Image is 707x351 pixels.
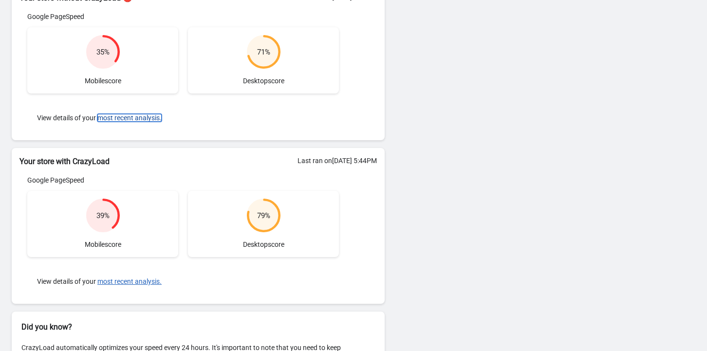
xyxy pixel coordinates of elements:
[27,27,178,93] div: Mobile score
[21,321,375,333] h2: Did you know?
[27,175,339,185] div: Google PageSpeed
[96,211,110,221] div: 39 %
[257,47,270,57] div: 71 %
[27,191,178,257] div: Mobile score
[97,277,162,285] button: most recent analysis.
[96,47,110,57] div: 35 %
[188,27,339,93] div: Desktop score
[298,156,377,166] div: Last ran on [DATE] 5:44PM
[19,156,377,167] h2: Your store with CrazyLoad
[257,211,270,221] div: 79 %
[27,103,339,132] div: View details of your
[27,267,339,296] div: View details of your
[188,191,339,257] div: Desktop score
[97,114,162,122] button: most recent analysis.
[27,12,339,21] div: Google PageSpeed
